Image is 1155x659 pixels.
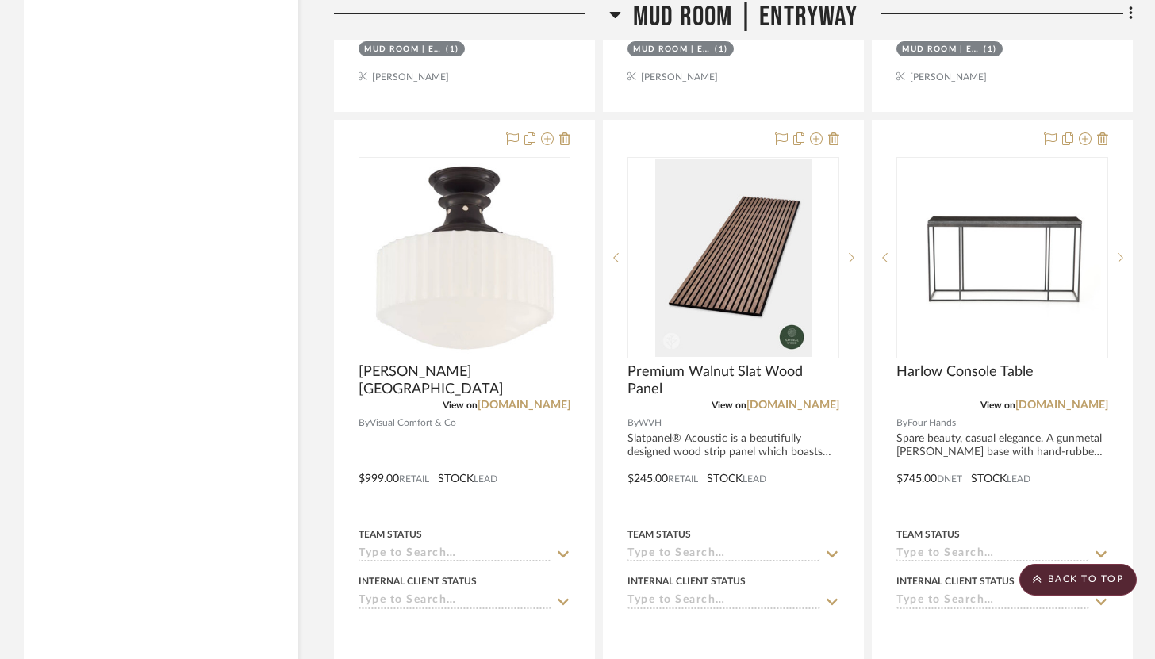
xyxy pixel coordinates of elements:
[359,594,551,609] input: Type to Search…
[359,363,570,398] span: [PERSON_NAME][GEOGRAPHIC_DATA]
[364,44,442,56] div: Mud Room | Entryway
[980,400,1015,410] span: View on
[359,416,370,431] span: By
[443,400,478,410] span: View on
[359,574,477,588] div: Internal Client Status
[746,400,839,411] a: [DOMAIN_NAME]
[1015,400,1108,411] a: [DOMAIN_NAME]
[627,527,691,542] div: Team Status
[1019,564,1137,596] scroll-to-top-button: BACK TO TOP
[655,159,811,357] img: Premium Walnut Slat Wood Panel
[907,416,956,431] span: Four Hands
[639,416,662,431] span: WVH
[896,363,1034,381] span: Harlow Console Table
[359,547,551,562] input: Type to Search…
[984,44,997,56] div: (1)
[896,547,1089,562] input: Type to Search…
[366,159,564,357] img: Milton Road Flush Mount
[478,400,570,411] a: [DOMAIN_NAME]
[627,574,746,588] div: Internal Client Status
[370,416,456,431] span: Visual Comfort & Co
[627,363,839,398] span: Premium Walnut Slat Wood Panel
[446,44,459,56] div: (1)
[627,547,820,562] input: Type to Search…
[627,594,820,609] input: Type to Search…
[904,159,1102,357] img: Harlow Console Table
[359,527,422,542] div: Team Status
[902,44,980,56] div: Mud Room | Entryway
[359,158,570,358] div: 0
[896,416,907,431] span: By
[712,400,746,410] span: View on
[896,594,1089,609] input: Type to Search…
[627,416,639,431] span: By
[896,574,1015,588] div: Internal Client Status
[896,527,960,542] div: Team Status
[715,44,728,56] div: (1)
[633,44,711,56] div: Mud Room | Entryway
